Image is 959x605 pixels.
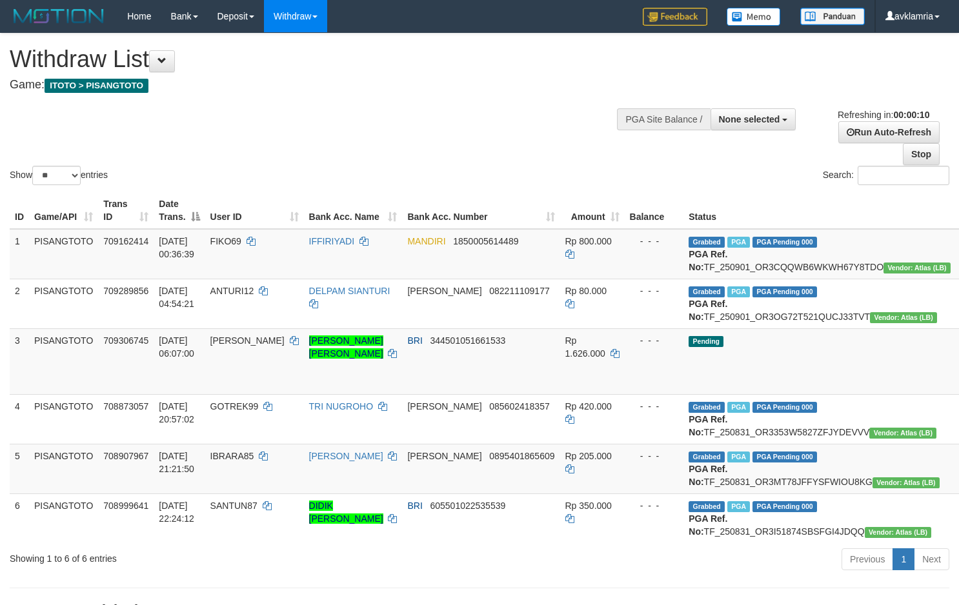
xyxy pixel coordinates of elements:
[10,394,29,444] td: 4
[838,121,940,143] a: Run Auto-Refresh
[103,236,148,246] span: 709162414
[630,334,679,347] div: - - -
[309,335,383,359] a: [PERSON_NAME] [PERSON_NAME]
[727,451,750,462] span: Marked by avklamria
[727,286,750,297] span: Marked by avklamria
[159,501,194,524] span: [DATE] 22:24:12
[823,166,949,185] label: Search:
[869,428,936,439] span: Vendor URL: https://dashboard.q2checkout.com/secure
[883,263,951,273] span: Vendor URL: https://dashboard.q2checkout.com/secure
[304,192,403,229] th: Bank Acc. Name: activate to sort column ascending
[103,451,148,461] span: 708907967
[103,335,148,346] span: 709306745
[29,394,98,444] td: PISANGTOTO
[407,401,481,412] span: [PERSON_NAME]
[29,444,98,493] td: PISANGTOTO
[643,8,707,26] img: Feedback.jpg
[683,279,956,328] td: TF_250901_OR3OG72T521QUCJ33TVT
[683,444,956,493] td: TF_250831_OR3MT78JFFYSFWIOU8KG
[752,402,817,413] span: PGA Pending
[752,237,817,248] span: PGA Pending
[29,493,98,543] td: PISANGTOTO
[10,166,108,185] label: Show entries
[630,235,679,248] div: - - -
[210,335,285,346] span: [PERSON_NAME]
[800,8,865,25] img: panduan.png
[689,501,725,512] span: Grabbed
[159,236,194,259] span: [DATE] 00:36:39
[893,548,914,570] a: 1
[683,229,956,279] td: TF_250901_OR3CQQWB6WKWH67Y8TDO
[838,110,929,120] span: Refreshing in:
[565,236,612,246] span: Rp 800.000
[625,192,684,229] th: Balance
[565,401,612,412] span: Rp 420.000
[489,451,554,461] span: Copy 0895401865609 to clipboard
[689,464,727,487] b: PGA Ref. No:
[45,79,148,93] span: ITOTO > PISANGTOTO
[683,394,956,444] td: TF_250831_OR3353W5827ZFJYDEVVV
[205,192,304,229] th: User ID: activate to sort column ascending
[865,527,932,538] span: Vendor URL: https://dashboard.q2checkout.com/secure
[689,451,725,462] span: Grabbed
[711,108,796,130] button: None selected
[407,501,422,511] span: BRI
[10,46,627,72] h1: Withdraw List
[689,249,727,272] b: PGA Ref. No:
[159,401,194,424] span: [DATE] 20:57:02
[842,548,893,570] a: Previous
[210,286,254,296] span: ANTURI12
[683,493,956,543] td: TF_250831_OR3I51874SBSFGI4JDQQ
[10,328,29,394] td: 3
[29,229,98,279] td: PISANGTOTO
[103,286,148,296] span: 709289856
[10,279,29,328] td: 2
[719,114,780,124] span: None selected
[407,286,481,296] span: [PERSON_NAME]
[752,501,817,512] span: PGA Pending
[873,477,940,488] span: Vendor URL: https://dashboard.q2checkout.com/secure
[565,501,612,511] span: Rp 350.000
[10,6,108,26] img: MOTION_logo.png
[407,236,445,246] span: MANDIRI
[309,501,383,524] a: DIDIK [PERSON_NAME]
[565,286,607,296] span: Rp 80.000
[210,451,254,461] span: IBRARA85
[689,402,725,413] span: Grabbed
[727,8,781,26] img: Button%20Memo.svg
[430,335,505,346] span: Copy 344501051661533 to clipboard
[159,286,194,309] span: [DATE] 04:54:21
[565,335,605,359] span: Rp 1.626.000
[10,79,627,92] h4: Game:
[154,192,205,229] th: Date Trans.: activate to sort column descending
[617,108,710,130] div: PGA Site Balance /
[893,110,929,120] strong: 00:00:10
[430,501,505,511] span: Copy 605501022535539 to clipboard
[210,401,259,412] span: GOTREK99
[727,237,750,248] span: Marked by avklamria
[10,444,29,493] td: 5
[309,401,374,412] a: TRI NUGROHO
[29,328,98,394] td: PISANGTOTO
[727,402,750,413] span: Marked by avkdimas
[903,143,940,165] a: Stop
[870,312,937,323] span: Vendor URL: https://dashboard.q2checkout.com/secure
[29,279,98,328] td: PISANGTOTO
[489,286,549,296] span: Copy 082211109177 to clipboard
[159,335,194,359] span: [DATE] 06:07:00
[210,501,257,511] span: SANTUN87
[858,166,949,185] input: Search:
[752,286,817,297] span: PGA Pending
[630,499,679,512] div: - - -
[689,513,727,537] b: PGA Ref. No:
[309,451,383,461] a: [PERSON_NAME]
[10,547,390,565] div: Showing 1 to 6 of 6 entries
[10,493,29,543] td: 6
[10,192,29,229] th: ID
[98,192,154,229] th: Trans ID: activate to sort column ascending
[689,336,723,347] span: Pending
[914,548,949,570] a: Next
[689,299,727,322] b: PGA Ref. No:
[407,335,422,346] span: BRI
[689,414,727,437] b: PGA Ref. No:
